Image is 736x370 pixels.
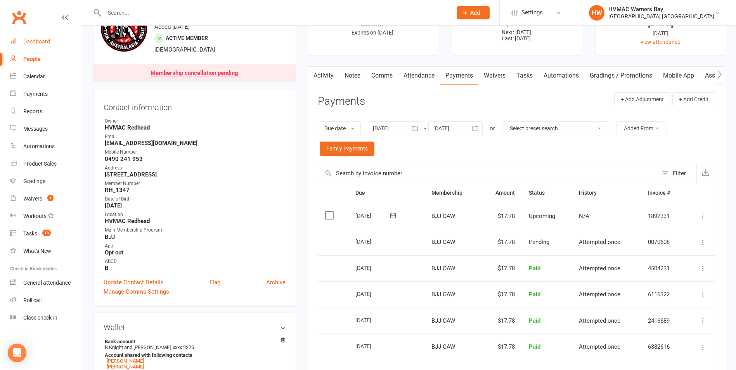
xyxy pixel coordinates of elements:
div: Date of Birth [105,195,286,203]
td: 2416689 [641,308,686,334]
td: $17.78 [480,229,522,255]
strong: HVMAC Redhead [105,218,286,225]
a: Comms [366,67,398,85]
a: Clubworx [9,8,29,27]
div: Class check-in [23,315,57,321]
th: Due [348,183,424,203]
strong: [STREET_ADDRESS] [105,171,286,178]
td: $17.78 [480,281,522,308]
div: Workouts [23,213,47,219]
span: Settings [521,4,543,21]
strong: Bank account [105,339,282,344]
strong: [DATE] [105,202,286,209]
button: Added From [616,121,667,135]
strong: HVMAC Redhead [105,124,286,131]
div: [DATE] [355,262,391,274]
a: Messages [10,120,82,138]
a: [PERSON_NAME] [107,358,144,364]
span: Attempted once [579,239,620,246]
th: Membership [424,183,480,203]
span: BJJ OAW [431,343,455,350]
button: Filter [658,164,696,183]
div: [DATE] [355,340,391,352]
span: Expires on [DATE] [352,29,393,36]
a: People [10,50,82,68]
td: $17.78 [480,334,522,360]
a: Payments [10,85,82,103]
span: Paid [529,265,540,272]
span: [DEMOGRAPHIC_DATA] [154,46,215,53]
div: or [490,124,495,133]
a: Class kiosk mode [10,309,82,327]
a: Automations [538,67,584,85]
td: $17.78 [480,255,522,282]
a: Activity [308,67,339,85]
span: BJJ OAW [431,213,455,220]
span: Paid [529,343,540,350]
div: Member Number [105,180,286,187]
td: 4504231 [641,255,686,282]
h3: Contact information [104,100,286,112]
a: [PERSON_NAME] [107,364,144,370]
a: What's New [10,242,82,260]
a: Product Sales [10,155,82,173]
span: Paid [529,317,540,324]
div: [DATE] [355,288,391,300]
h3: Wallet [104,323,286,332]
a: Update Contact Details [104,278,164,287]
td: 6382616 [641,334,686,360]
div: General attendance [23,280,71,286]
a: Family Payments [320,142,374,156]
div: Address [105,164,286,172]
a: Payments [440,67,478,85]
div: Main Membership Program [105,226,286,234]
div: App [105,242,286,250]
th: Invoice # [641,183,686,203]
a: Notes [339,67,366,85]
div: Payments [23,91,48,97]
span: Attempted once [579,317,620,324]
h3: Payments [318,95,365,107]
strong: RH_1347 [105,187,286,194]
div: Reports [23,108,42,114]
span: Attempted once [579,343,620,350]
span: BJJ OAW [431,317,455,324]
span: N/A [579,213,589,220]
div: Mobile Number [105,149,286,156]
span: Pending [529,239,549,246]
img: image1705542773.png [100,4,148,53]
div: Automations [23,143,55,149]
div: [GEOGRAPHIC_DATA] [GEOGRAPHIC_DATA] [608,13,714,20]
span: Upcoming [529,213,555,220]
span: Add [470,10,480,16]
div: [DATE] [603,29,718,38]
div: Gradings [23,178,45,184]
p: Next: [DATE] Last: [DATE] [459,29,574,41]
div: ABCD [105,258,286,265]
span: BJJ OAW [431,239,455,246]
div: $0.00 [459,19,574,27]
div: Open Intercom Messenger [8,344,26,362]
div: [DATE] [355,235,391,247]
span: Active member [166,35,208,41]
div: HW [589,5,604,21]
div: Location [105,211,286,218]
a: Roll call [10,292,82,309]
td: 6116322 [641,281,686,308]
time: Added [DATE] [154,23,190,30]
span: 18 [42,230,51,236]
strong: Opt out [105,249,286,256]
a: Attendance [398,67,440,85]
th: Status [522,183,572,203]
strong: 0490 241 953 [105,156,286,163]
button: Due date [318,121,361,135]
button: + Add Credit [672,92,715,106]
a: Automations [10,138,82,155]
a: Manage Comms Settings [104,287,169,296]
a: Gradings / Promotions [584,67,658,85]
div: [DATE] [603,19,718,27]
button: + Add Adjustment [614,92,670,106]
a: Dashboard [10,33,82,50]
div: Filter [673,169,686,178]
a: Reports [10,103,82,120]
